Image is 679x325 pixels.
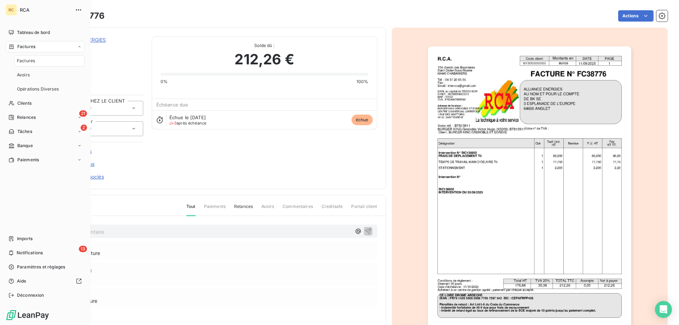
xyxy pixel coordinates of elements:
span: Paiements [17,157,39,163]
span: Paramètres et réglages [17,264,65,270]
span: Relances [234,203,253,215]
span: 13 [79,246,87,252]
span: Avoirs [261,203,274,215]
span: RCA [20,7,71,13]
span: Tâches [17,128,32,135]
span: 21 [79,110,87,117]
span: 2 [81,124,87,131]
span: 0% [161,79,168,85]
span: Commentaires [283,203,313,215]
span: Déconnexion [17,292,44,298]
span: Paiements [204,203,226,215]
span: échue [352,115,373,125]
span: J+3 [169,121,176,126]
span: Opérations Diverses [17,86,59,92]
span: 90136300 [56,45,143,51]
a: Aide [6,275,85,287]
span: Relances [17,114,36,121]
span: Clients [17,100,31,106]
span: Tout [186,203,196,216]
span: 212,26 € [234,49,294,70]
span: Échue le [DATE] [169,115,206,120]
span: Creditsafe [321,203,343,215]
span: Notifications [17,250,43,256]
span: Portail client [351,203,377,215]
div: RC [6,4,17,16]
span: Avoirs [17,72,30,78]
button: Actions [618,10,654,22]
span: Factures [17,43,35,50]
span: Tableau de bord [17,29,50,36]
span: Aide [17,278,27,284]
span: Banque [17,143,33,149]
span: 100% [356,79,368,85]
span: Échéance due [156,102,188,108]
span: après échéance [169,121,207,125]
img: Logo LeanPay [6,309,50,321]
span: Solde dû : [161,42,368,49]
div: Open Intercom Messenger [655,301,672,318]
span: Factures [17,58,35,64]
span: Imports [17,236,33,242]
